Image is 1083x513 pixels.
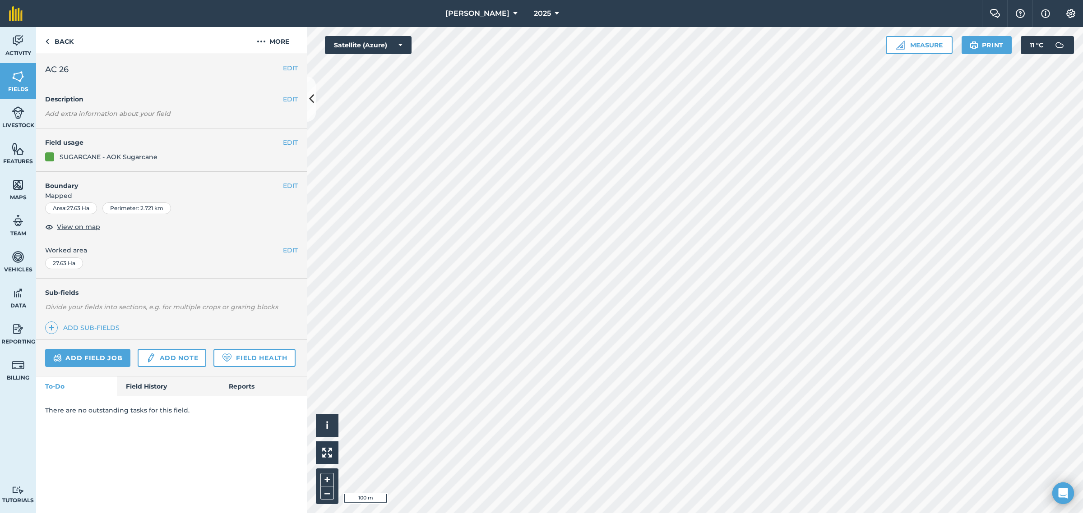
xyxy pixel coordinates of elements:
a: Field Health [213,349,295,367]
img: svg+xml;base64,PD94bWwgdmVyc2lvbj0iMS4wIiBlbmNvZGluZz0idXRmLTgiPz4KPCEtLSBHZW5lcmF0b3I6IEFkb2JlIE... [12,322,24,336]
a: Field History [117,376,219,396]
span: 2025 [534,8,551,19]
img: A question mark icon [1015,9,1026,18]
img: svg+xml;base64,PHN2ZyB4bWxucz0iaHR0cDovL3d3dy53My5vcmcvMjAwMC9zdmciIHdpZHRoPSIxNCIgaGVpZ2h0PSIyNC... [48,322,55,333]
em: Add extra information about your field [45,110,171,118]
em: Divide your fields into sections, e.g. for multiple crops or grazing blocks [45,303,278,311]
a: Back [36,27,83,54]
p: There are no outstanding tasks for this field. [45,405,298,415]
img: svg+xml;base64,PHN2ZyB4bWxucz0iaHR0cDovL3d3dy53My5vcmcvMjAwMC9zdmciIHdpZHRoPSIxNyIgaGVpZ2h0PSIxNy... [1041,8,1050,19]
span: View on map [57,222,100,232]
img: Two speech bubbles overlapping with the left bubble in the forefront [990,9,1000,18]
div: Perimeter : 2.721 km [102,202,171,214]
img: Ruler icon [896,41,905,50]
img: svg+xml;base64,PHN2ZyB4bWxucz0iaHR0cDovL3d3dy53My5vcmcvMjAwMC9zdmciIHdpZHRoPSI5IiBoZWlnaHQ9IjI0Ii... [45,36,49,47]
button: EDIT [283,181,298,191]
img: svg+xml;base64,PD94bWwgdmVyc2lvbj0iMS4wIiBlbmNvZGluZz0idXRmLTgiPz4KPCEtLSBHZW5lcmF0b3I6IEFkb2JlIE... [146,353,156,363]
a: Add note [138,349,206,367]
img: svg+xml;base64,PHN2ZyB4bWxucz0iaHR0cDovL3d3dy53My5vcmcvMjAwMC9zdmciIHdpZHRoPSIxOSIgaGVpZ2h0PSIyNC... [970,40,978,50]
span: [PERSON_NAME] [445,8,509,19]
span: i [326,420,329,431]
img: Four arrows, one pointing top left, one top right, one bottom right and the last bottom left [322,448,332,458]
img: svg+xml;base64,PD94bWwgdmVyc2lvbj0iMS4wIiBlbmNvZGluZz0idXRmLTgiPz4KPCEtLSBHZW5lcmF0b3I6IEFkb2JlIE... [12,358,24,372]
img: svg+xml;base64,PHN2ZyB4bWxucz0iaHR0cDovL3d3dy53My5vcmcvMjAwMC9zdmciIHdpZHRoPSI1NiIgaGVpZ2h0PSI2MC... [12,70,24,83]
img: svg+xml;base64,PD94bWwgdmVyc2lvbj0iMS4wIiBlbmNvZGluZz0idXRmLTgiPz4KPCEtLSBHZW5lcmF0b3I6IEFkb2JlIE... [53,353,62,363]
button: – [320,486,334,499]
img: svg+xml;base64,PD94bWwgdmVyc2lvbj0iMS4wIiBlbmNvZGluZz0idXRmLTgiPz4KPCEtLSBHZW5lcmF0b3I6IEFkb2JlIE... [12,286,24,300]
button: + [320,473,334,486]
button: View on map [45,221,100,232]
button: EDIT [283,63,298,73]
img: svg+xml;base64,PHN2ZyB4bWxucz0iaHR0cDovL3d3dy53My5vcmcvMjAwMC9zdmciIHdpZHRoPSI1NiIgaGVpZ2h0PSI2MC... [12,142,24,156]
img: svg+xml;base64,PHN2ZyB4bWxucz0iaHR0cDovL3d3dy53My5vcmcvMjAwMC9zdmciIHdpZHRoPSI1NiIgaGVpZ2h0PSI2MC... [12,178,24,192]
div: Open Intercom Messenger [1052,482,1074,504]
img: svg+xml;base64,PHN2ZyB4bWxucz0iaHR0cDovL3d3dy53My5vcmcvMjAwMC9zdmciIHdpZHRoPSIxOCIgaGVpZ2h0PSIyNC... [45,221,53,232]
img: fieldmargin Logo [9,6,23,21]
a: Reports [220,376,307,396]
a: To-Do [36,376,117,396]
img: svg+xml;base64,PD94bWwgdmVyc2lvbj0iMS4wIiBlbmNvZGluZz0idXRmLTgiPz4KPCEtLSBHZW5lcmF0b3I6IEFkb2JlIE... [12,486,24,495]
span: Worked area [45,245,298,255]
span: 11 ° C [1030,36,1043,54]
div: 27.63 Ha [45,257,83,269]
a: Add field job [45,349,130,367]
h4: Description [45,94,298,104]
span: Mapped [36,191,307,201]
button: i [316,414,338,437]
img: svg+xml;base64,PD94bWwgdmVyc2lvbj0iMS4wIiBlbmNvZGluZz0idXRmLTgiPz4KPCEtLSBHZW5lcmF0b3I6IEFkb2JlIE... [1051,36,1069,54]
a: Add sub-fields [45,321,123,334]
button: 11 °C [1021,36,1074,54]
span: AC 26 [45,63,69,76]
h4: Boundary [36,172,283,191]
button: More [239,27,307,54]
button: Measure [886,36,953,54]
button: EDIT [283,94,298,104]
h4: Field usage [45,137,283,147]
div: SUGARCANE - AOK Sugarcane [60,152,157,162]
img: svg+xml;base64,PD94bWwgdmVyc2lvbj0iMS4wIiBlbmNvZGluZz0idXRmLTgiPz4KPCEtLSBHZW5lcmF0b3I6IEFkb2JlIE... [12,34,24,47]
img: svg+xml;base64,PD94bWwgdmVyc2lvbj0iMS4wIiBlbmNvZGluZz0idXRmLTgiPz4KPCEtLSBHZW5lcmF0b3I6IEFkb2JlIE... [12,106,24,119]
img: svg+xml;base64,PD94bWwgdmVyc2lvbj0iMS4wIiBlbmNvZGluZz0idXRmLTgiPz4KPCEtLSBHZW5lcmF0b3I6IEFkb2JlIE... [12,214,24,228]
button: EDIT [283,245,298,255]
button: Print [962,36,1012,54]
h4: Sub-fields [36,288,307,298]
button: EDIT [283,137,298,147]
img: svg+xml;base64,PD94bWwgdmVyc2lvbj0iMS4wIiBlbmNvZGluZz0idXRmLTgiPz4KPCEtLSBHZW5lcmF0b3I6IEFkb2JlIE... [12,250,24,264]
img: svg+xml;base64,PHN2ZyB4bWxucz0iaHR0cDovL3d3dy53My5vcmcvMjAwMC9zdmciIHdpZHRoPSIyMCIgaGVpZ2h0PSIyNC... [257,36,266,47]
div: Area : 27.63 Ha [45,202,97,214]
img: A cog icon [1065,9,1076,18]
button: Satellite (Azure) [325,36,412,54]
